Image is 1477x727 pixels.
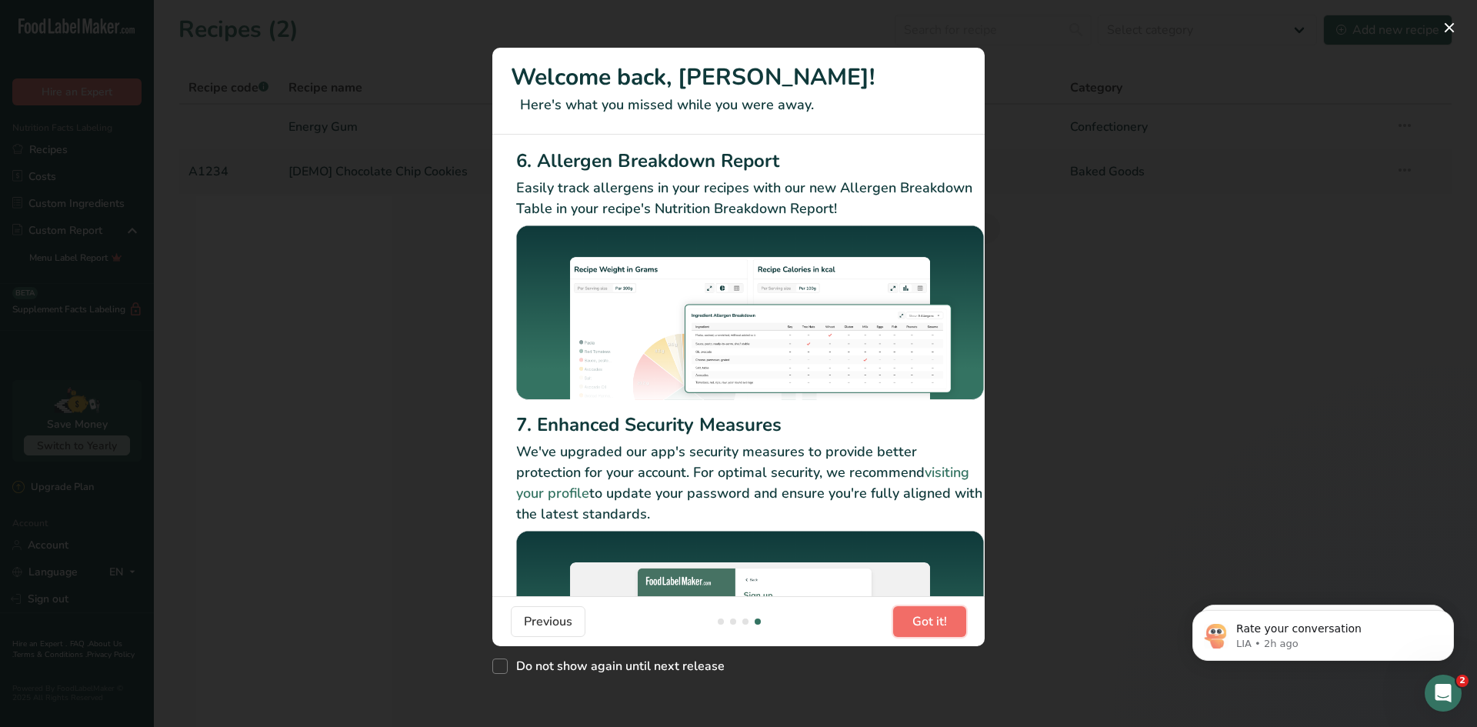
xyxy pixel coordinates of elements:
[1456,675,1469,687] span: 2
[516,531,984,705] img: Enhanced Security Measures
[516,411,984,439] h2: 7. Enhanced Security Measures
[511,606,585,637] button: Previous
[1425,675,1462,712] iframe: Intercom live chat
[912,612,947,631] span: Got it!
[1169,578,1477,685] iframe: Intercom notifications message
[516,147,984,175] h2: 6. Allergen Breakdown Report
[893,606,966,637] button: Got it!
[516,463,969,502] a: visiting your profile
[516,225,984,405] img: Allergen Breakdown Report
[516,442,984,525] p: We've upgraded our app's security measures to provide better protection for your account. For opt...
[524,612,572,631] span: Previous
[508,659,725,674] span: Do not show again until next release
[511,60,966,95] h1: Welcome back, [PERSON_NAME]!
[516,178,984,219] p: Easily track allergens in your recipes with our new Allergen Breakdown Table in your recipe's Nut...
[511,95,966,115] p: Here's what you missed while you were away.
